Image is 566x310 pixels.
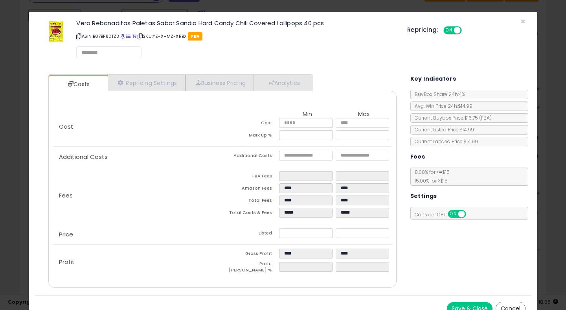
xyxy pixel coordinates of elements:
[53,154,222,160] p: Additional Costs
[222,249,279,261] td: Gross Profit
[411,103,472,109] span: Avg. Win Price 24h: $14.99
[448,211,458,218] span: ON
[222,261,279,275] td: Profit [PERSON_NAME] %
[126,33,130,39] a: All offer listings
[407,27,439,33] h5: Repricing:
[461,27,473,34] span: OFF
[222,118,279,130] td: Cost
[49,76,107,92] a: Costs
[444,27,454,34] span: ON
[254,75,312,91] a: Analytics
[222,130,279,142] td: Mark up %
[411,126,474,133] span: Current Listed Price: $14.99
[53,124,222,130] p: Cost
[464,114,492,121] span: $16.75
[411,114,492,121] span: Current Buybox Price:
[53,231,222,238] p: Price
[222,183,279,196] td: Amazon Fees
[46,20,66,44] img: 514vjBs8VQL._SL60_.jpg
[222,196,279,208] td: Total Fees
[222,151,279,163] td: Additional Costs
[410,191,437,201] h5: Settings
[279,111,336,118] th: Min
[465,211,477,218] span: OFF
[411,169,450,184] span: 8.00 % for <= $15
[76,20,395,26] h3: Vero Rebanaditas Paletas Sabor Sandia Hard Candy Chili Covered Lollipops 40 pcs
[410,74,456,84] h5: Key Indicators
[411,211,476,218] span: Consider CPT:
[479,114,492,121] span: ( FBA )
[222,228,279,240] td: Listed
[108,75,186,91] a: Repricing Settings
[53,259,222,265] p: Profit
[411,138,478,145] span: Current Landed Price: $14.99
[411,91,465,98] span: BuyBox Share 24h: 4%
[411,177,448,184] span: 15.00 % for > $15
[132,33,136,39] a: Your listing only
[520,16,526,27] span: ×
[121,33,125,39] a: BuyBox page
[53,192,222,199] p: Fees
[410,152,425,162] h5: Fees
[76,30,395,42] p: ASIN: B07BF8DTZ3 | SKU: YZ-XHMZ-XRBX
[336,111,392,118] th: Max
[222,208,279,220] td: Total Costs & Fees
[186,75,254,91] a: Business Pricing
[188,32,202,41] span: FBA
[222,171,279,183] td: FBA Fees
